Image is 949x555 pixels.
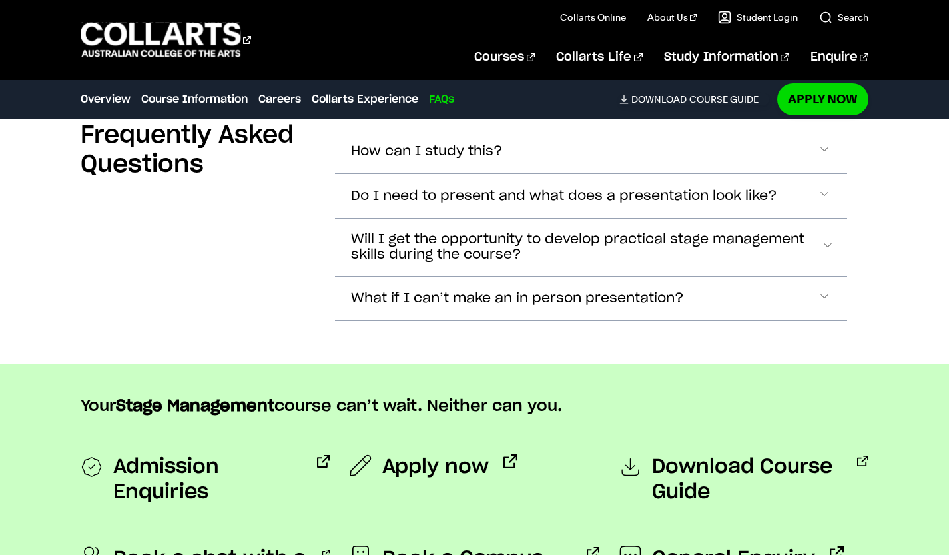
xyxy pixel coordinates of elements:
[777,83,868,115] a: Apply Now
[81,121,314,179] h2: Frequently Asked Questions
[556,35,642,79] a: Collarts Life
[116,398,274,414] strong: Stage Management
[631,93,687,105] span: Download
[335,129,847,173] button: How can I study this?
[652,454,843,505] span: Download Course Guide
[382,454,489,480] span: Apply now
[335,277,847,320] button: What if I can’t make an in person presentation?
[619,93,769,105] a: DownloadCourse Guide
[351,144,503,159] span: How can I study this?
[351,232,821,263] span: Will I get the opportunity to develop practical stage management skills during the course?
[647,11,697,24] a: About Us
[81,94,868,364] section: Accordion Section
[351,291,684,306] span: What if I can’t make an in person presentation?
[560,11,626,24] a: Collarts Online
[258,91,301,107] a: Careers
[81,91,131,107] a: Overview
[664,35,789,79] a: Study Information
[81,454,330,505] a: Admission Enquiries
[351,189,777,204] span: Do I need to present and what does a presentation look like?
[81,21,251,59] div: Go to homepage
[350,454,517,480] a: Apply now
[474,35,535,79] a: Courses
[335,219,847,276] button: Will I get the opportunity to develop practical stage management skills during the course?
[810,35,868,79] a: Enquire
[312,91,418,107] a: Collarts Experience
[429,91,454,107] a: FAQs
[335,174,847,218] button: Do I need to present and what does a presentation look like?
[81,396,868,417] p: Your course can’t wait. Neither can you.
[718,11,798,24] a: Student Login
[819,11,868,24] a: Search
[141,91,248,107] a: Course Information
[113,454,302,505] span: Admission Enquiries
[619,454,868,505] a: Download Course Guide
